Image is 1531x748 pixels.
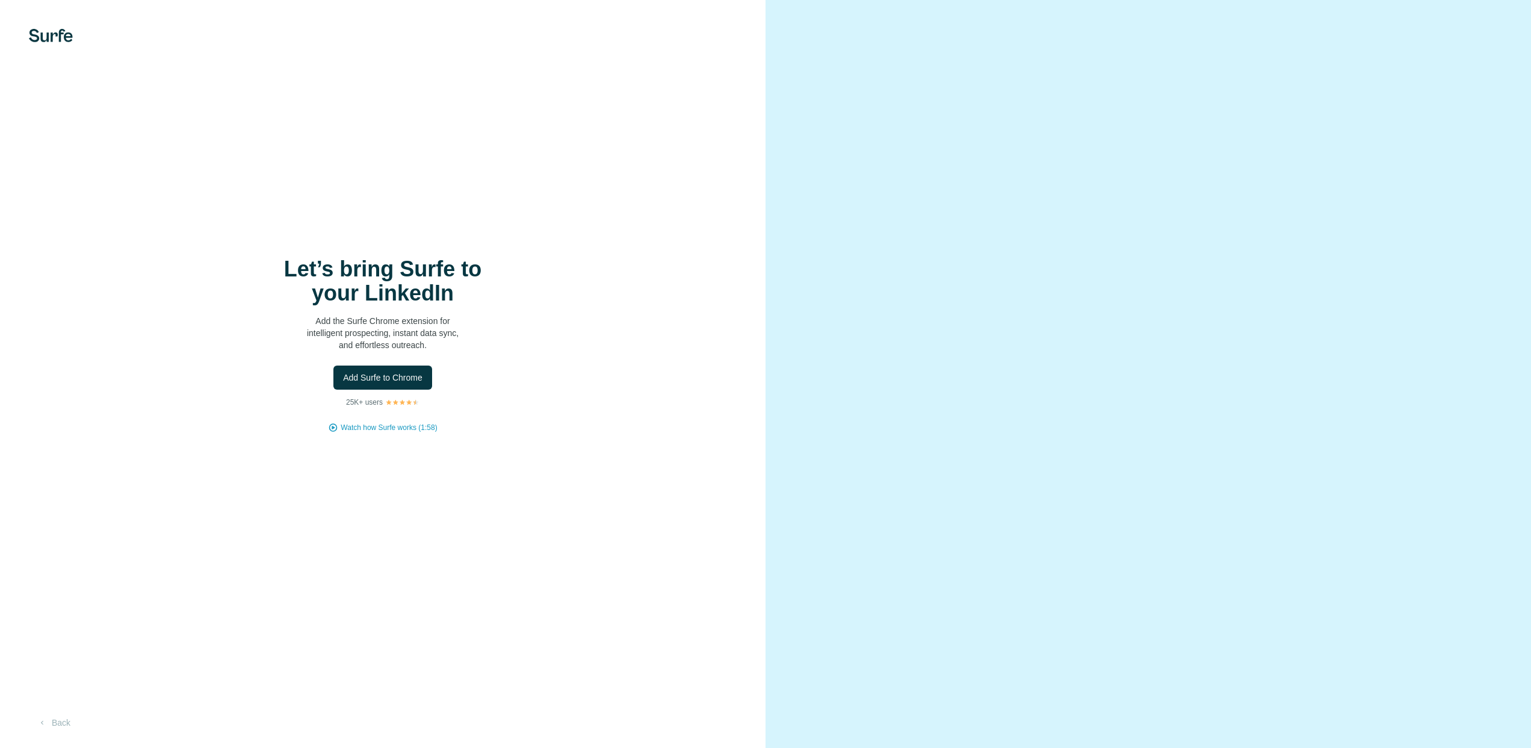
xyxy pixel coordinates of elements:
button: Watch how Surfe works (1:58) [341,422,437,433]
h1: Let’s bring Surfe to your LinkedIn [262,257,503,305]
button: Add Surfe to Chrome [333,366,432,390]
button: Back [29,712,79,734]
img: Rating Stars [385,399,419,406]
p: 25K+ users [346,397,383,408]
p: Add the Surfe Chrome extension for intelligent prospecting, instant data sync, and effortless out... [262,315,503,351]
img: Surfe's logo [29,29,73,42]
span: Add Surfe to Chrome [343,372,422,384]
